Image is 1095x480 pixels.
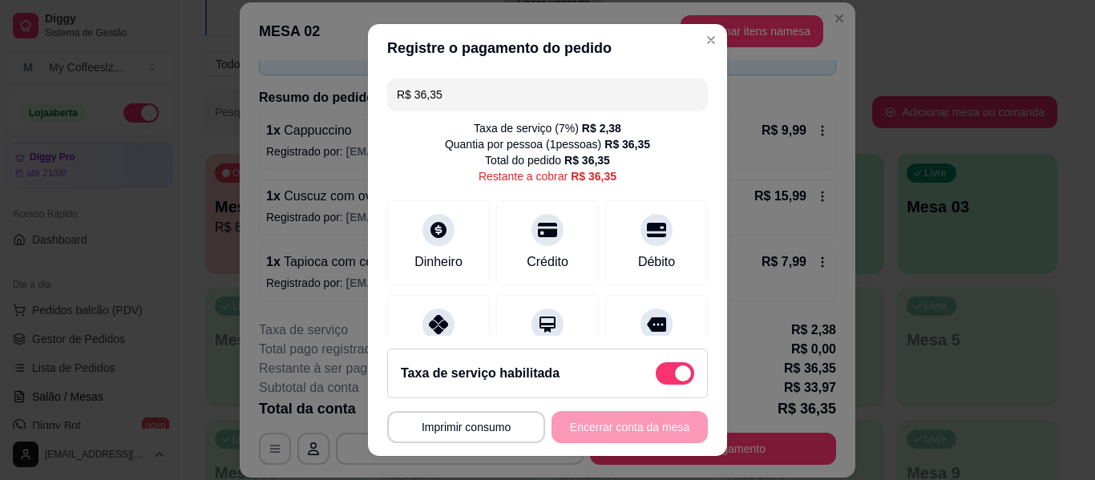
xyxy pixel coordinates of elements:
[527,252,568,272] div: Crédito
[401,364,560,383] h2: Taxa de serviço habilitada
[698,27,724,53] button: Close
[397,79,698,111] input: Ex.: hambúrguer de cordeiro
[638,252,675,272] div: Débito
[604,136,650,152] div: R$ 36,35
[445,136,650,152] div: Quantia por pessoa ( 1 pessoas)
[571,168,616,184] div: R$ 36,35
[485,152,610,168] div: Total do pedido
[474,120,621,136] div: Taxa de serviço ( 7 %)
[387,411,545,443] button: Imprimir consumo
[414,252,463,272] div: Dinheiro
[564,152,610,168] div: R$ 36,35
[582,120,621,136] div: R$ 2,38
[479,168,616,184] div: Restante a cobrar
[368,24,727,72] header: Registre o pagamento do pedido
